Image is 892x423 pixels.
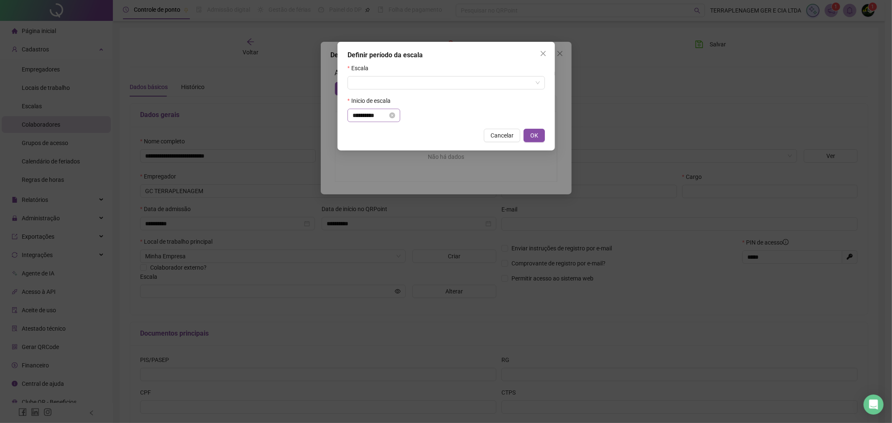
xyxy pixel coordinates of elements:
[389,112,395,118] span: close-circle
[540,50,547,57] span: close
[348,96,396,105] label: Inicio de escala
[864,395,884,415] div: Open Intercom Messenger
[491,131,514,140] span: Cancelar
[537,47,550,60] button: Close
[348,64,374,73] label: Escala
[530,131,538,140] span: OK
[348,50,545,60] div: Definir período da escala
[484,129,520,142] button: Cancelar
[524,129,545,142] button: OK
